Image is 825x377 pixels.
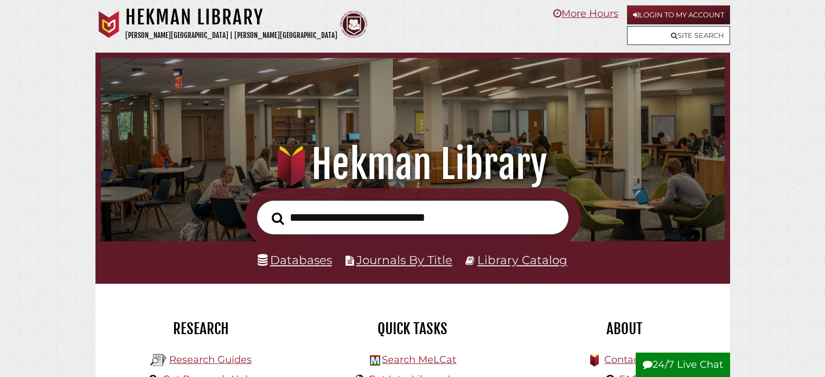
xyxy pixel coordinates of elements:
[370,355,380,366] img: Hekman Library Logo
[258,253,332,267] a: Databases
[125,29,337,42] p: [PERSON_NAME][GEOGRAPHIC_DATA] | [PERSON_NAME][GEOGRAPHIC_DATA]
[477,253,567,267] a: Library Catalog
[266,209,290,228] button: Search
[125,5,337,29] h1: Hekman Library
[604,354,658,366] a: Contact Us
[527,320,722,338] h2: About
[382,354,456,366] a: Search MeLCat
[113,140,712,188] h1: Hekman Library
[104,320,299,338] h2: Research
[627,5,730,24] a: Login to My Account
[95,11,123,38] img: Calvin University
[553,8,618,20] a: More Hours
[272,212,284,225] i: Search
[340,11,367,38] img: Calvin Theological Seminary
[627,26,730,45] a: Site Search
[150,352,167,368] img: Hekman Library Logo
[315,320,510,338] h2: Quick Tasks
[169,354,252,366] a: Research Guides
[356,253,452,267] a: Journals By Title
